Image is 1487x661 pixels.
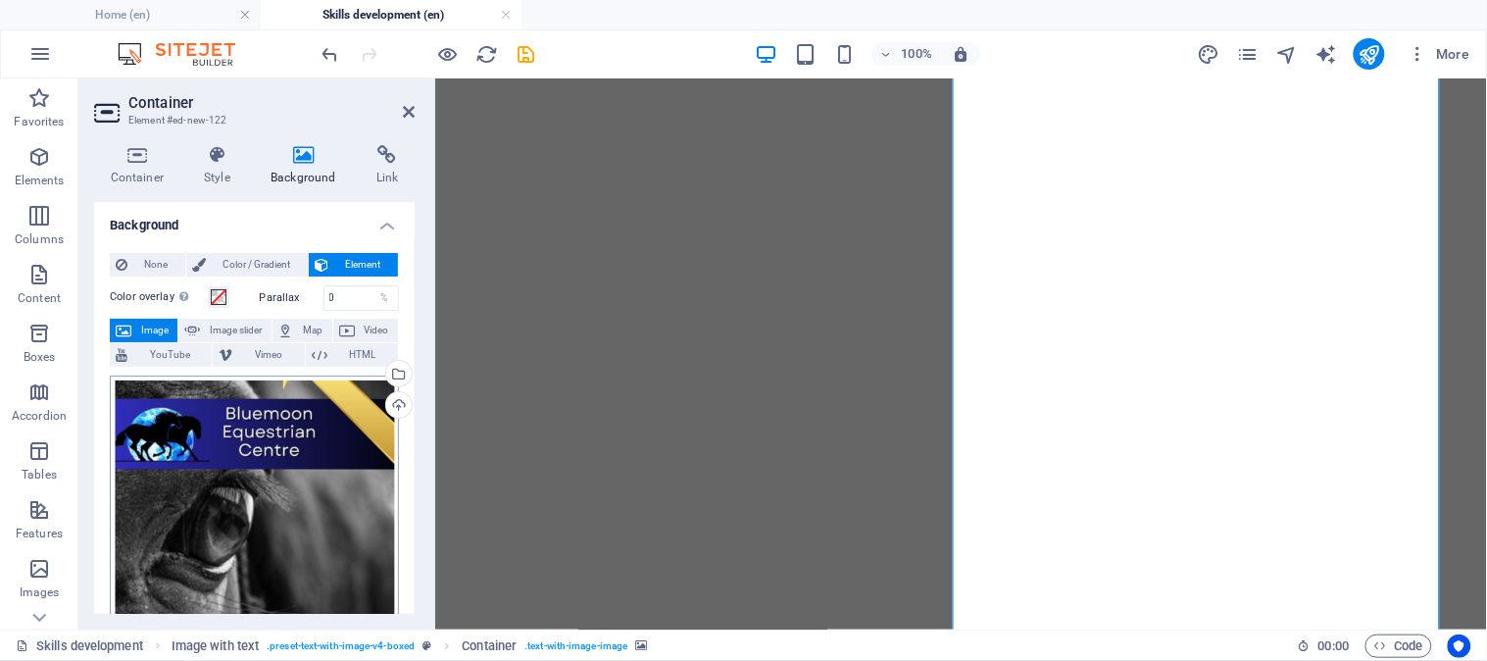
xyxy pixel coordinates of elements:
span: Video [361,319,392,342]
div: % [371,286,398,310]
p: Content [18,290,61,306]
nav: breadcrumb [172,635,648,658]
i: Undo: Change image (Ctrl+Z) [320,43,342,66]
span: . text-with-image-image [524,635,627,658]
h4: Container [94,145,188,186]
button: HTML [306,343,398,367]
i: Pages (Ctrl+Alt+S) [1236,43,1259,66]
button: None [110,253,185,277]
button: Map [273,319,332,342]
i: This element contains a background [635,640,647,651]
button: publish [1354,38,1385,70]
button: Usercentrics [1448,635,1471,658]
button: text_generator [1314,42,1338,66]
span: Element [334,253,392,277]
button: navigator [1275,42,1299,66]
h6: 100% [901,42,932,66]
span: More [1409,44,1470,64]
span: YouTube [133,343,206,367]
img: Editor Logo [113,42,260,66]
i: This element is a customizable preset [422,640,431,651]
p: Accordion [12,408,67,424]
p: Elements [15,173,65,188]
span: Click to select. Double-click to edit [172,635,259,658]
h4: Link [360,145,415,186]
span: Vimeo [238,343,298,367]
i: Design (Ctrl+Alt+Y) [1197,43,1219,66]
span: Map [300,319,326,342]
p: Columns [15,231,64,247]
i: Publish [1358,43,1380,66]
span: : [1332,638,1335,653]
p: Boxes [24,349,56,365]
h6: Session time [1298,635,1350,658]
button: Video [333,319,398,342]
button: design [1197,42,1220,66]
p: Images [20,585,60,600]
label: Parallax [260,292,323,303]
h4: Style [188,145,255,186]
h4: Skills development (en) [261,4,521,25]
h4: Background [94,202,415,237]
span: Code [1374,635,1423,658]
span: Color / Gradient [212,253,302,277]
button: Color / Gradient [186,253,308,277]
button: Vimeo [213,343,304,367]
span: HTML [333,343,392,367]
p: Features [16,526,63,541]
p: Tables [22,467,57,483]
span: Image [137,319,172,342]
button: More [1401,38,1478,70]
span: None [133,253,179,277]
button: Image slider [178,319,271,342]
i: Save (Ctrl+S) [516,43,538,66]
span: . preset-text-with-image-v4-boxed [267,635,415,658]
button: 100% [871,42,941,66]
span: Click to select. Double-click to edit [463,635,518,658]
i: AI Writer [1314,43,1337,66]
h2: Container [128,94,415,112]
button: undo [319,42,342,66]
span: Image slider [206,319,265,342]
button: Image [110,319,177,342]
span: 00 00 [1318,635,1349,658]
p: Favorites [14,114,64,129]
button: YouTube [110,343,212,367]
button: reload [475,42,499,66]
h4: Background [255,145,361,186]
button: Code [1365,635,1432,658]
label: Color overlay [110,285,208,309]
button: save [515,42,538,66]
h3: Element #ed-new-122 [128,112,375,129]
a: Skills development [16,635,143,658]
button: Element [309,253,398,277]
button: pages [1236,42,1260,66]
i: Navigator [1275,43,1298,66]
